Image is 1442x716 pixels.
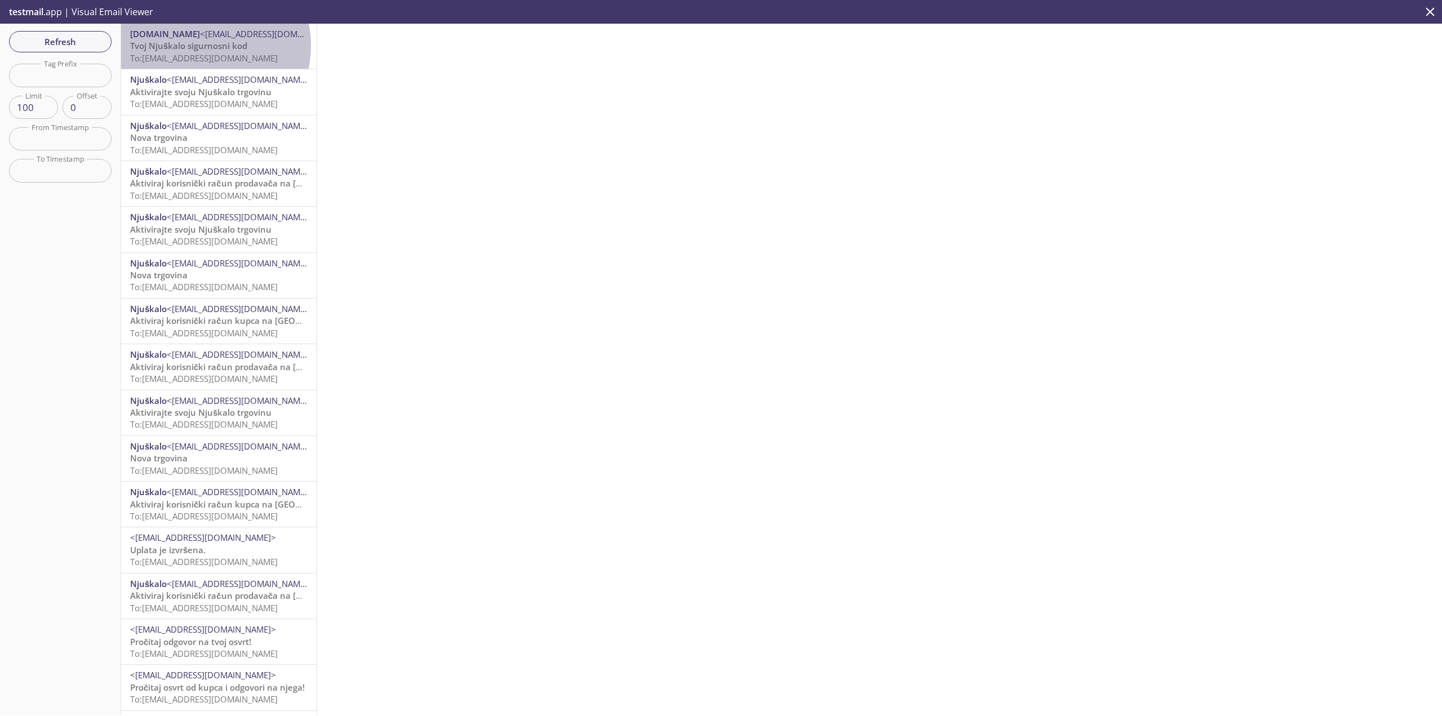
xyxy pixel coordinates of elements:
[130,74,167,85] span: Njuškalo
[121,253,317,298] div: Njuškalo<[EMAIL_ADDRESS][DOMAIN_NAME]>Nova trgovinaTo:[EMAIL_ADDRESS][DOMAIN_NAME]
[130,281,278,292] span: To: [EMAIL_ADDRESS][DOMAIN_NAME]
[167,303,313,314] span: <[EMAIL_ADDRESS][DOMAIN_NAME]>
[121,665,317,710] div: <[EMAIL_ADDRESS][DOMAIN_NAME]>Pročitaj osvrt od kupca i odgovori na njega!To:[EMAIL_ADDRESS][DOMA...
[121,436,317,481] div: Njuškalo<[EMAIL_ADDRESS][DOMAIN_NAME]>Nova trgovinaTo:[EMAIL_ADDRESS][DOMAIN_NAME]
[130,499,360,510] span: Aktiviraj korisnički račun kupca na [GEOGRAPHIC_DATA]
[130,419,278,430] span: To: [EMAIL_ADDRESS][DOMAIN_NAME]
[130,98,278,109] span: To: [EMAIL_ADDRESS][DOMAIN_NAME]
[121,527,317,572] div: <[EMAIL_ADDRESS][DOMAIN_NAME]>Uplata je izvršena.To:[EMAIL_ADDRESS][DOMAIN_NAME]
[130,624,276,635] span: <[EMAIL_ADDRESS][DOMAIN_NAME]>
[130,235,278,247] span: To: [EMAIL_ADDRESS][DOMAIN_NAME]
[167,441,313,452] span: <[EMAIL_ADDRESS][DOMAIN_NAME]>
[130,648,278,659] span: To: [EMAIL_ADDRESS][DOMAIN_NAME]
[130,669,276,681] span: <[EMAIL_ADDRESS][DOMAIN_NAME]>
[130,86,272,97] span: Aktivirajte svoju Njuškalo trgovinu
[130,395,167,406] span: Njuškalo
[130,361,379,372] span: Aktiviraj korisnički račun prodavača na [GEOGRAPHIC_DATA]
[130,532,276,543] span: <[EMAIL_ADDRESS][DOMAIN_NAME]>
[130,578,167,589] span: Njuškalo
[121,207,317,252] div: Njuškalo<[EMAIL_ADDRESS][DOMAIN_NAME]>Aktivirajte svoju Njuškalo trgovinuTo:[EMAIL_ADDRESS][DOMAI...
[167,120,313,131] span: <[EMAIL_ADDRESS][DOMAIN_NAME]>
[121,482,317,527] div: Njuškalo<[EMAIL_ADDRESS][DOMAIN_NAME]>Aktiviraj korisnički račun kupca na [GEOGRAPHIC_DATA]To:[EM...
[130,190,278,201] span: To: [EMAIL_ADDRESS][DOMAIN_NAME]
[130,269,188,281] span: Nova trgovina
[167,211,313,223] span: <[EMAIL_ADDRESS][DOMAIN_NAME]>
[121,24,317,69] div: [DOMAIN_NAME]<[EMAIL_ADDRESS][DOMAIN_NAME]>Tvoj Njuškalo sigurnosni kodTo:[EMAIL_ADDRESS][DOMAIN_...
[167,74,313,85] span: <[EMAIL_ADDRESS][DOMAIN_NAME]>
[9,6,43,18] span: testmail
[18,34,103,49] span: Refresh
[130,303,167,314] span: Njuškalo
[130,257,167,269] span: Njuškalo
[130,40,247,51] span: Tvoj Njuškalo sigurnosni kod
[130,120,167,131] span: Njuškalo
[121,344,317,389] div: Njuškalo<[EMAIL_ADDRESS][DOMAIN_NAME]>Aktiviraj korisnički račun prodavača na [GEOGRAPHIC_DATA]To...
[121,390,317,435] div: Njuškalo<[EMAIL_ADDRESS][DOMAIN_NAME]>Aktivirajte svoju Njuškalo trgovinuTo:[EMAIL_ADDRESS][DOMAI...
[167,578,313,589] span: <[EMAIL_ADDRESS][DOMAIN_NAME]>
[9,31,112,52] button: Refresh
[130,211,167,223] span: Njuškalo
[130,144,278,155] span: To: [EMAIL_ADDRESS][DOMAIN_NAME]
[130,602,278,613] span: To: [EMAIL_ADDRESS][DOMAIN_NAME]
[130,177,379,189] span: Aktiviraj korisnički račun prodavača na [GEOGRAPHIC_DATA]
[130,556,278,567] span: To: [EMAIL_ADDRESS][DOMAIN_NAME]
[130,166,167,177] span: Njuškalo
[130,407,272,418] span: Aktivirajte svoju Njuškalo trgovinu
[130,315,360,326] span: Aktiviraj korisnički račun kupca na [GEOGRAPHIC_DATA]
[130,636,251,647] span: Pročitaj odgovor na tvoj osvrt!
[130,465,278,476] span: To: [EMAIL_ADDRESS][DOMAIN_NAME]
[130,373,278,384] span: To: [EMAIL_ADDRESS][DOMAIN_NAME]
[167,395,313,406] span: <[EMAIL_ADDRESS][DOMAIN_NAME]>
[130,590,379,601] span: Aktiviraj korisnički račun prodavača na [GEOGRAPHIC_DATA]
[130,52,278,64] span: To: [EMAIL_ADDRESS][DOMAIN_NAME]
[130,544,206,555] span: Uplata je izvršena.
[121,161,317,206] div: Njuškalo<[EMAIL_ADDRESS][DOMAIN_NAME]>Aktiviraj korisnički račun prodavača na [GEOGRAPHIC_DATA]To...
[130,452,188,464] span: Nova trgovina
[121,299,317,344] div: Njuškalo<[EMAIL_ADDRESS][DOMAIN_NAME]>Aktiviraj korisnički račun kupca na [GEOGRAPHIC_DATA]To:[EM...
[121,573,317,619] div: Njuškalo<[EMAIL_ADDRESS][DOMAIN_NAME]>Aktiviraj korisnički račun prodavača na [GEOGRAPHIC_DATA]To...
[130,132,188,143] span: Nova trgovina
[130,224,272,235] span: Aktivirajte svoju Njuškalo trgovinu
[121,115,317,161] div: Njuškalo<[EMAIL_ADDRESS][DOMAIN_NAME]>Nova trgovinaTo:[EMAIL_ADDRESS][DOMAIN_NAME]
[130,441,167,452] span: Njuškalo
[130,349,167,360] span: Njuškalo
[167,257,313,269] span: <[EMAIL_ADDRESS][DOMAIN_NAME]>
[130,327,278,339] span: To: [EMAIL_ADDRESS][DOMAIN_NAME]
[130,486,167,497] span: Njuškalo
[167,349,313,360] span: <[EMAIL_ADDRESS][DOMAIN_NAME]>
[130,682,305,693] span: Pročitaj osvrt od kupca i odgovori na njega!
[130,693,278,705] span: To: [EMAIL_ADDRESS][DOMAIN_NAME]
[200,28,346,39] span: <[EMAIL_ADDRESS][DOMAIN_NAME]>
[121,619,317,664] div: <[EMAIL_ADDRESS][DOMAIN_NAME]>Pročitaj odgovor na tvoj osvrt!To:[EMAIL_ADDRESS][DOMAIN_NAME]
[130,510,278,522] span: To: [EMAIL_ADDRESS][DOMAIN_NAME]
[130,28,200,39] span: [DOMAIN_NAME]
[121,69,317,114] div: Njuškalo<[EMAIL_ADDRESS][DOMAIN_NAME]>Aktivirajte svoju Njuškalo trgovinuTo:[EMAIL_ADDRESS][DOMAI...
[167,166,313,177] span: <[EMAIL_ADDRESS][DOMAIN_NAME]>
[167,486,313,497] span: <[EMAIL_ADDRESS][DOMAIN_NAME]>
